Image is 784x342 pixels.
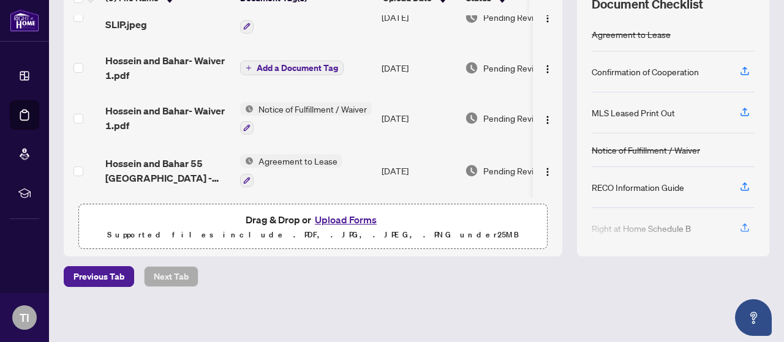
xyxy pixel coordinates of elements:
button: Logo [538,58,557,78]
img: Status Icon [240,154,254,168]
button: Add a Document Tag [240,61,344,75]
img: Status Icon [240,102,254,116]
span: Pending Review [483,61,545,75]
p: Supported files include .PDF, .JPG, .JPEG, .PNG under 25 MB [86,228,540,242]
span: Hossein and Bahar- Waiver 1.pdf [105,53,230,83]
td: [DATE] [377,144,460,197]
button: Logo [538,108,557,128]
button: Status IconNotice of Fulfillment / Waiver [240,102,372,135]
img: Logo [543,115,552,125]
span: Add a Document Tag [257,64,338,72]
img: Logo [543,167,552,177]
div: Agreement to Lease [592,28,671,41]
span: Previous Tab [73,267,124,286]
span: Hossein and Bahar- Waiver 1.pdf [105,103,230,133]
td: [DATE] [377,43,460,92]
span: Notice of Fulfillment / Waiver [254,102,372,116]
div: RECO Information Guide [592,180,684,194]
img: Document Status [465,164,478,177]
div: Notice of Fulfillment / Waiver [592,143,700,157]
button: Next Tab [144,266,198,287]
button: Logo [538,7,557,27]
span: Drag & Drop orUpload FormsSupported files include .PDF, .JPG, .JPEG, .PNG under25MB [79,204,547,250]
img: logo [10,9,39,32]
span: Pending Review [483,10,545,24]
span: Hossein and Bahar 55 [GEOGRAPHIC_DATA] - Signed Offer - 55 [GEOGRAPHIC_DATA] St 1601 - [GEOGRAPHI... [105,156,230,185]
button: Logo [538,161,557,180]
div: MLS Leased Print Out [592,106,675,119]
img: Logo [543,13,552,23]
span: Agreement to Lease [254,154,342,168]
img: Logo [543,64,552,74]
span: TI [20,309,29,326]
span: Pending Review [483,111,545,125]
span: plus [246,65,252,71]
span: RBC WITH DRAWAL SLIP.jpeg [105,2,230,32]
button: Open asap [735,299,772,336]
img: Document Status [465,61,478,75]
button: Previous Tab [64,266,134,287]
span: Drag & Drop or [246,212,380,228]
button: Add a Document Tag [240,60,344,76]
div: Right at Home Schedule B [592,221,691,235]
img: Document Status [465,111,478,125]
button: Upload Forms [311,212,380,228]
img: Document Status [465,10,478,24]
span: Pending Review [483,164,545,177]
td: [DATE] [377,92,460,145]
div: Confirmation of Cooperation [592,65,699,78]
button: Status IconDeposit Receipt [240,1,325,34]
button: Status IconAgreement to Lease [240,154,342,187]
